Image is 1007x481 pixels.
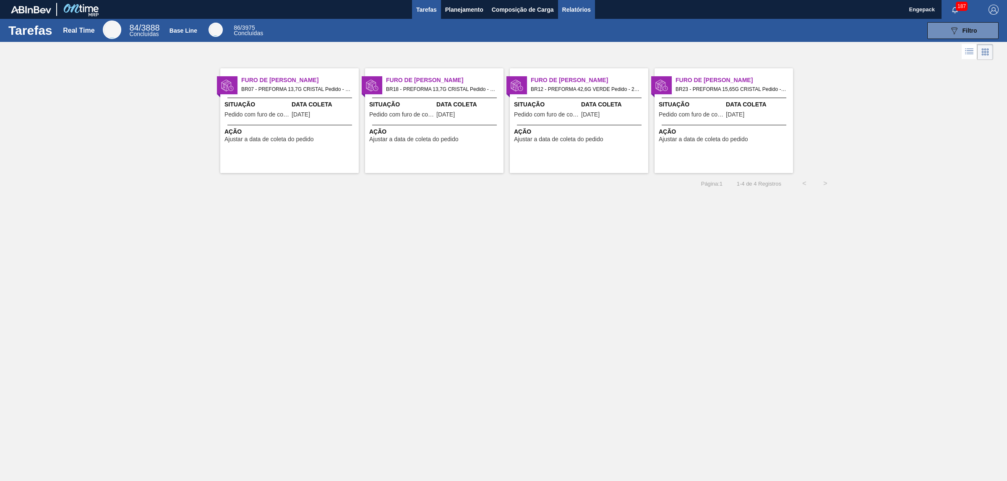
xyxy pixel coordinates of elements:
span: / 3975 [234,24,255,31]
img: status [366,79,378,92]
span: Data Coleta [292,100,357,109]
span: Planejamento [445,5,483,15]
span: Ajustar a data de coleta do pedido [659,136,748,142]
span: Pedido com furo de coleta [369,111,434,118]
span: Pedido com furo de coleta [659,111,724,118]
span: Furo de Coleta [386,76,503,85]
span: 06/10/2025 [292,111,310,118]
span: Filtro [963,27,977,34]
span: Ação [659,127,791,136]
span: Ação [369,127,501,136]
span: 06/10/2025 [436,111,455,118]
span: Furo de Coleta [241,76,359,85]
div: Real Time [103,21,121,39]
div: Base Line [209,23,223,37]
h1: Tarefas [8,26,52,35]
span: Ajustar a data de coleta do pedido [514,136,603,142]
span: / 3888 [129,23,159,32]
span: Pedido com furo de coleta [514,111,579,118]
span: Relatórios [562,5,591,15]
span: Página : 1 [701,181,723,187]
span: Concluídas [234,30,263,36]
span: Ação [224,127,357,136]
span: 06/10/2025 [726,111,744,118]
span: Ajustar a data de coleta do pedido [369,136,459,142]
span: BR12 - PREFORMA 42,6G VERDE Pedido - 2046411 [531,85,642,94]
span: Furo de Coleta [676,76,793,85]
div: Visão em Cards [977,44,993,60]
span: BR18 - PREFORMA 13,7G CRISTAL Pedido - 2046353 [386,85,497,94]
span: 86 [234,24,240,31]
div: Base Line [234,25,263,36]
span: 84 [129,23,138,32]
div: Visão em Lista [962,44,977,60]
span: Situação [369,100,434,109]
button: Notificações [942,4,968,16]
button: > [815,173,836,194]
span: BR23 - PREFORMA 15,65G CRISTAL Pedido - 2046349 [676,85,786,94]
img: status [511,79,523,92]
span: 06/10/2025 [581,111,600,118]
div: Real Time [63,27,94,34]
button: < [794,173,815,194]
span: Data Coleta [726,100,791,109]
span: Data Coleta [436,100,501,109]
span: 1 - 4 de 4 Registros [735,181,781,187]
span: BR07 - PREFORMA 13,7G CRISTAL Pedido - 2046371 [241,85,352,94]
span: Tarefas [416,5,437,15]
div: Base Line [170,27,197,34]
img: TNhmsLtSVTkK8tSr43FrP2fwEKptu5GPRR3wAAAABJRU5ErkJggg== [11,6,51,13]
img: Logout [989,5,999,15]
span: Ação [514,127,646,136]
span: Pedido com furo de coleta [224,111,290,118]
span: Situação [514,100,579,109]
span: Composição de Carga [492,5,554,15]
span: 187 [956,2,968,11]
button: Filtro [927,22,999,39]
span: Ajustar a data de coleta do pedido [224,136,314,142]
span: Situação [659,100,724,109]
span: Situação [224,100,290,109]
span: Furo de Coleta [531,76,648,85]
img: status [655,79,668,92]
span: Data Coleta [581,100,646,109]
span: Concluídas [129,31,159,37]
img: status [221,79,234,92]
div: Real Time [129,24,159,37]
